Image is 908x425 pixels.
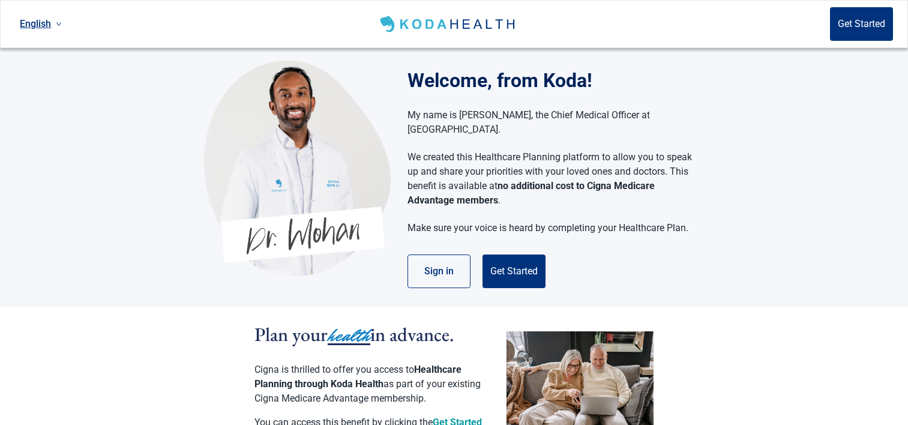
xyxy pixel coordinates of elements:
p: Make sure your voice is heard by completing your Healthcare Plan. [407,221,693,235]
span: Plan your [254,322,328,347]
span: Cigna is thrilled to offer you access to [254,364,414,375]
button: Sign in [407,255,471,288]
span: down [56,21,62,27]
a: Current language: English [15,14,67,34]
button: Get Started [830,7,893,41]
button: Get Started [483,255,546,288]
img: Koda Health [204,60,391,276]
span: in advance. [370,322,454,347]
img: Koda Health [377,14,520,34]
strong: no additional cost to Cigna Medicare Advantage members [407,180,655,206]
p: We created this Healthcare Planning platform to allow you to speak up and share your priorities w... [407,150,693,208]
div: Welcome, from Koda! [407,66,705,95]
p: My name is [PERSON_NAME], the Chief Medical Officer at [GEOGRAPHIC_DATA]. [407,108,693,137]
span: health [328,322,370,349]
